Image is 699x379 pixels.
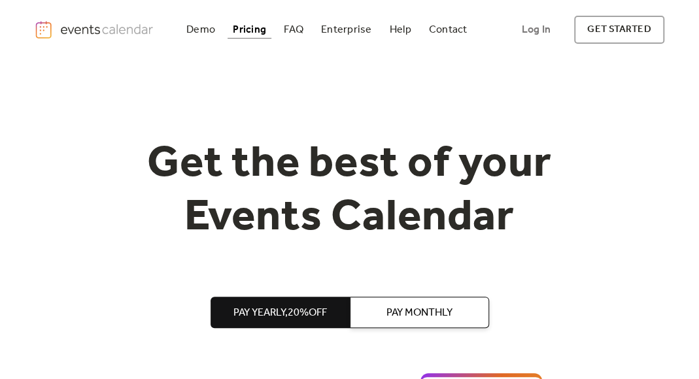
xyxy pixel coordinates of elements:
div: Contact [429,26,468,33]
a: home [35,20,155,39]
h1: Get the best of your Events Calendar [99,138,601,244]
a: Demo [181,21,220,39]
a: Contact [424,21,473,39]
span: Pay Yearly, 20% off [233,305,327,321]
div: FAQ [284,26,303,33]
span: Pay Monthly [386,305,452,321]
div: Pricing [233,26,266,33]
a: get started [574,16,664,44]
a: Pricing [228,21,271,39]
div: Demo [186,26,215,33]
a: Enterprise [316,21,377,39]
a: FAQ [279,21,309,39]
a: Help [384,21,417,39]
button: Pay Yearly,20%off [211,297,350,328]
button: Pay Monthly [350,297,489,328]
div: Enterprise [321,26,371,33]
a: Log In [509,16,564,44]
div: Help [390,26,411,33]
